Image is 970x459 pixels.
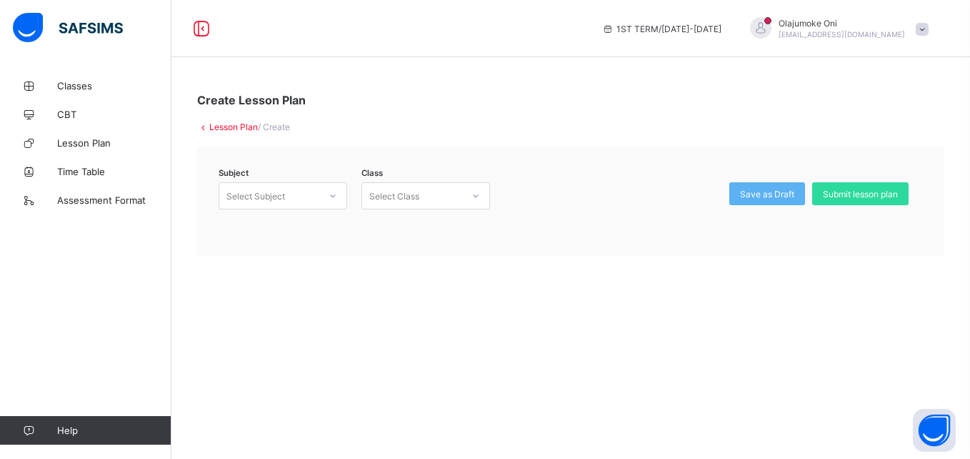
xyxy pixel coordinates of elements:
[13,13,123,43] img: safsims
[369,182,419,209] div: Select Class
[779,18,905,29] span: Olajumoke Oni
[57,166,171,177] span: Time Table
[602,24,721,34] span: session/term information
[57,194,171,206] span: Assessment Format
[57,109,171,120] span: CBT
[209,122,258,132] a: Lesson Plan
[258,122,290,132] span: / Create
[736,17,936,41] div: OlajumokeOni
[57,425,171,436] span: Help
[219,168,249,178] span: Subject
[57,137,171,149] span: Lesson Plan
[740,189,794,199] span: Save as Draft
[197,93,306,107] span: Create Lesson Plan
[57,80,171,92] span: Classes
[361,168,383,178] span: Class
[779,30,905,39] span: [EMAIL_ADDRESS][DOMAIN_NAME]
[226,182,285,209] div: Select Subject
[913,409,956,452] button: Open asap
[823,189,898,199] span: Submit lesson plan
